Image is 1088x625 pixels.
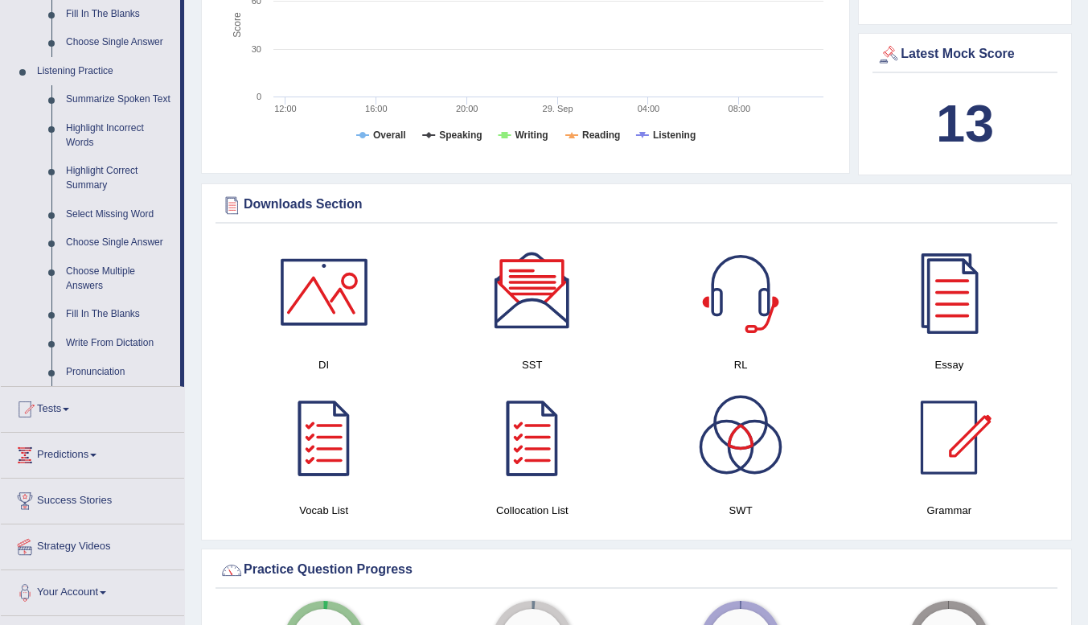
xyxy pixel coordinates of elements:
[729,104,751,113] text: 08:00
[59,257,180,300] a: Choose Multiple Answers
[936,94,994,153] b: 13
[582,130,620,141] tspan: Reading
[252,44,261,54] text: 30
[274,104,297,113] text: 12:00
[1,387,184,427] a: Tests
[59,85,180,114] a: Summarize Spoken Text
[59,329,180,358] a: Write From Dictation
[228,356,420,373] h4: DI
[877,43,1053,67] div: Latest Mock Score
[1,524,184,565] a: Strategy Videos
[1,479,184,519] a: Success Stories
[853,502,1045,519] h4: Grammar
[645,502,837,519] h4: SWT
[436,356,628,373] h4: SST
[220,558,1053,582] div: Practice Question Progress
[59,358,180,387] a: Pronunciation
[853,356,1045,373] h4: Essay
[59,114,180,157] a: Highlight Incorrect Words
[365,104,388,113] text: 16:00
[456,104,478,113] text: 20:00
[220,193,1053,217] div: Downloads Section
[515,130,548,141] tspan: Writing
[1,433,184,473] a: Predictions
[257,92,261,101] text: 0
[59,157,180,199] a: Highlight Correct Summary
[373,130,406,141] tspan: Overall
[30,57,180,86] a: Listening Practice
[1,570,184,611] a: Your Account
[638,104,660,113] text: 04:00
[59,228,180,257] a: Choose Single Answer
[645,356,837,373] h4: RL
[232,12,243,38] tspan: Score
[228,502,420,519] h4: Vocab List
[59,28,180,57] a: Choose Single Answer
[59,200,180,229] a: Select Missing Word
[439,130,482,141] tspan: Speaking
[59,300,180,329] a: Fill In The Blanks
[543,104,573,113] tspan: 29. Sep
[436,502,628,519] h4: Collocation List
[653,130,696,141] tspan: Listening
